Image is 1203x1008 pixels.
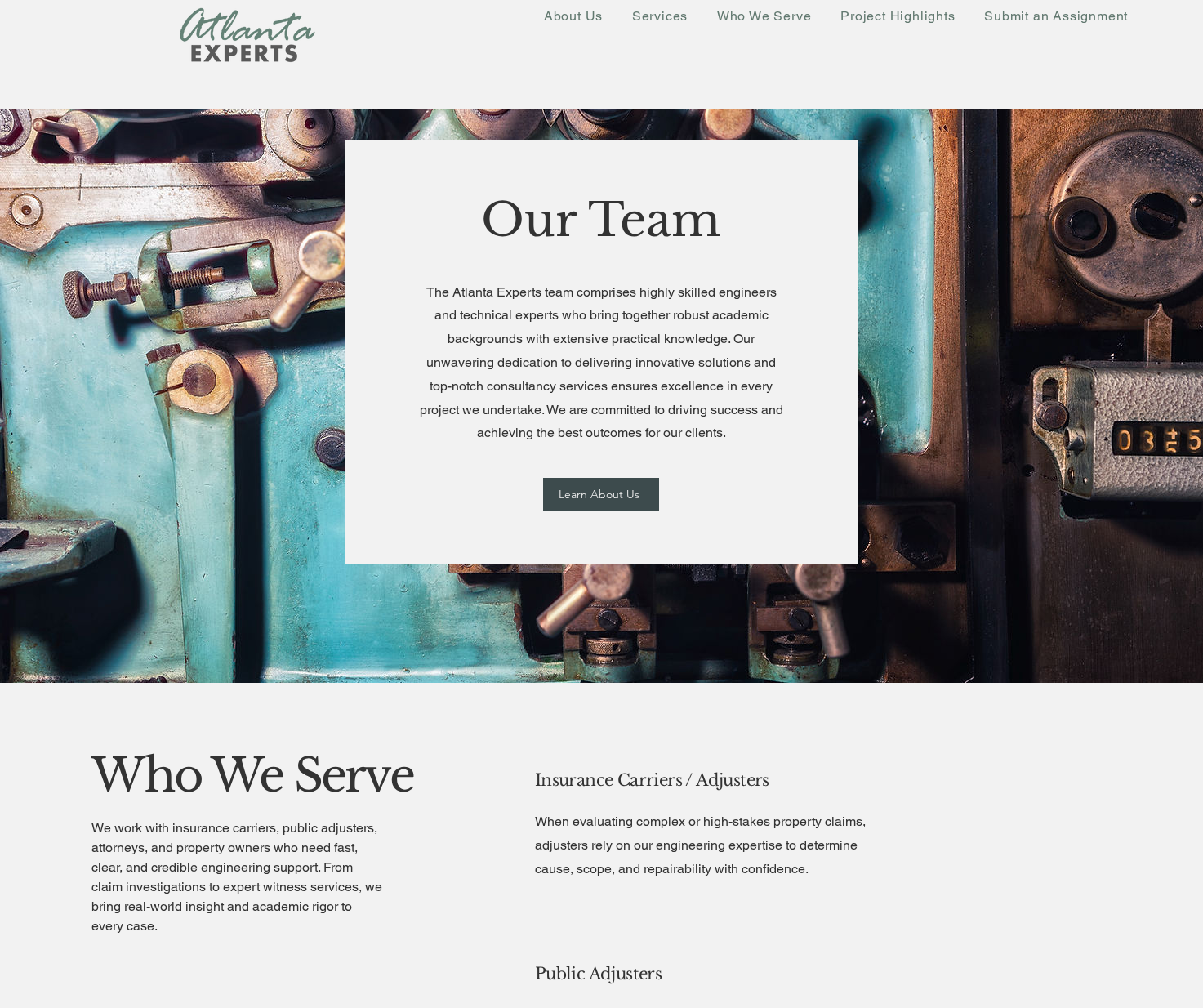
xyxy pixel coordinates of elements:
[559,487,639,502] span: Learn About Us
[544,8,603,24] span: About Us
[91,820,382,934] span: We work with insurance carriers, public adjusters, attorneys, and property owners who need fast, ...
[180,7,315,63] img: New Logo Transparent Background_edited.png
[535,964,662,983] span: Public Adjusters
[632,8,688,24] span: Services
[420,284,783,441] span: The Atlanta Experts team comprises highly skilled engineers and technical experts who bring toget...
[543,478,659,511] a: Learn About Us
[481,192,720,248] span: Our Team
[91,747,412,804] span: Who We Serve
[535,814,866,876] span: When evaluating complex or high-stakes property claims, adjusters rely on our engineering experti...
[535,770,769,790] span: Insurance Carriers / Adjusters
[840,8,955,24] span: Project Highlights
[717,8,812,24] span: Who We Serve
[984,8,1128,24] span: Submit an Assignment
